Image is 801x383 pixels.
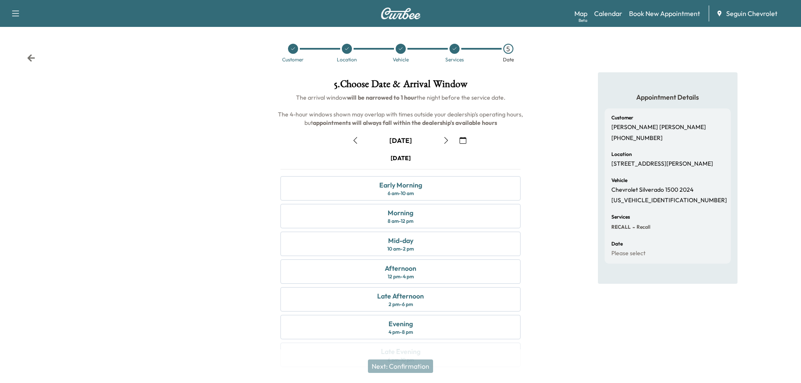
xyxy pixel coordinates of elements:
[605,92,731,102] h5: Appointment Details
[391,154,411,162] div: [DATE]
[611,115,633,120] h6: Customer
[611,241,623,246] h6: Date
[389,319,413,329] div: Evening
[388,218,413,225] div: 8 am - 12 pm
[389,136,412,145] div: [DATE]
[27,54,35,62] div: Back
[611,250,645,257] p: Please select
[611,214,630,219] h6: Services
[445,57,464,62] div: Services
[278,94,524,127] span: The arrival window the night before the service date. The 4-hour windows shown may overlap with t...
[347,94,417,101] b: will be narrowed to 1 hour
[629,8,700,18] a: Book New Appointment
[726,8,777,18] span: Seguin Chevrolet
[389,301,413,308] div: 2 pm - 6 pm
[274,79,527,93] h1: 5 . Choose Date & Arrival Window
[388,190,414,197] div: 6 am - 10 am
[385,263,416,273] div: Afternoon
[388,273,414,280] div: 12 pm - 4 pm
[635,224,650,230] span: Recall
[503,44,513,54] div: 5
[594,8,622,18] a: Calendar
[282,57,304,62] div: Customer
[313,119,497,127] b: appointments will always fall within the dealership's available hours
[503,57,514,62] div: Date
[631,223,635,231] span: -
[388,235,413,246] div: Mid-day
[388,208,413,218] div: Morning
[377,291,424,301] div: Late Afternoon
[611,160,713,168] p: [STREET_ADDRESS][PERSON_NAME]
[611,178,627,183] h6: Vehicle
[611,124,706,131] p: [PERSON_NAME] [PERSON_NAME]
[393,57,409,62] div: Vehicle
[337,57,357,62] div: Location
[611,197,727,204] p: [US_VEHICLE_IDENTIFICATION_NUMBER]
[387,246,414,252] div: 10 am - 2 pm
[611,224,631,230] span: RECALL
[379,180,422,190] div: Early Morning
[574,8,587,18] a: MapBeta
[611,152,632,157] h6: Location
[389,329,413,335] div: 4 pm - 8 pm
[611,186,693,194] p: Chevrolet Silverado 1500 2024
[381,8,421,19] img: Curbee Logo
[579,17,587,24] div: Beta
[611,135,663,142] p: [PHONE_NUMBER]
